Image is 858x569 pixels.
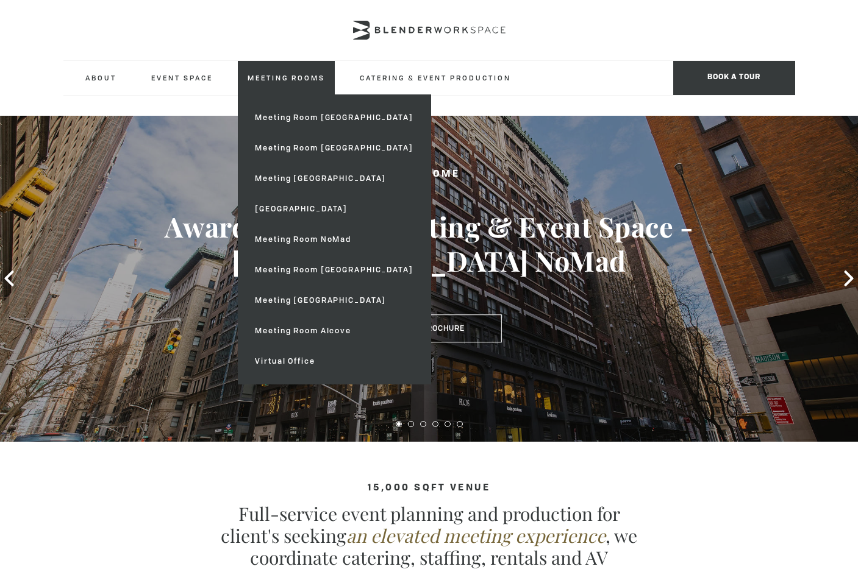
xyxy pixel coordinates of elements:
[245,163,423,194] a: Meeting [GEOGRAPHIC_DATA]
[245,316,423,346] a: Meeting Room Alcove
[245,102,423,133] a: Meeting Room [GEOGRAPHIC_DATA]
[141,61,223,94] a: Event Space
[673,61,795,95] span: Book a tour
[356,315,502,343] a: Event Brochure
[638,413,858,569] iframe: Chat Widget
[245,285,423,316] a: Meeting [GEOGRAPHIC_DATA]
[245,255,423,285] a: Meeting Room [GEOGRAPHIC_DATA]
[245,194,423,224] a: [GEOGRAPHIC_DATA]
[245,224,423,255] a: Meeting Room NoMad
[245,133,423,163] a: Meeting Room [GEOGRAPHIC_DATA]
[76,61,126,94] a: About
[43,210,815,278] h3: Award-winning Meeting & Event Space - [GEOGRAPHIC_DATA] NoMad
[63,483,795,493] h4: 15,000 sqft venue
[346,523,606,548] em: an elevated meeting experience
[350,61,521,94] a: Catering & Event Production
[43,167,815,182] h2: Welcome
[245,346,423,376] a: Virtual Office
[238,61,335,94] a: Meeting Rooms
[216,503,643,568] p: Full-service event planning and production for client's seeking , we coordinate catering, staffin...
